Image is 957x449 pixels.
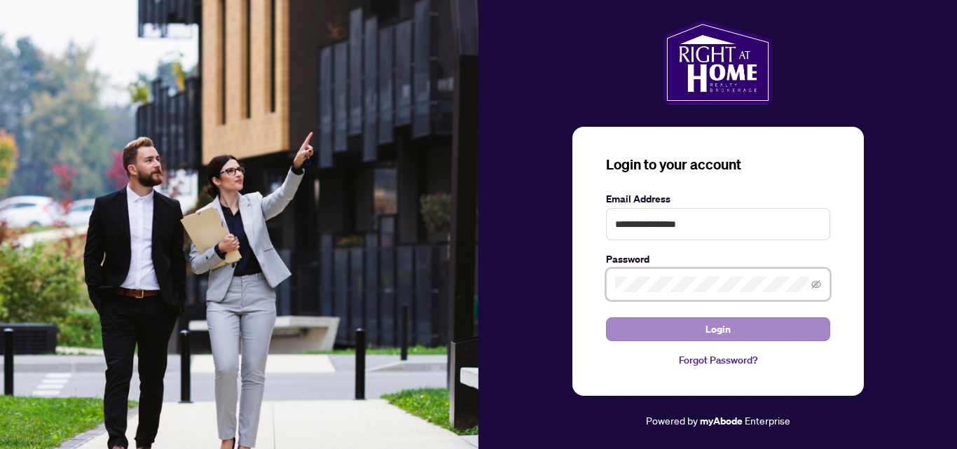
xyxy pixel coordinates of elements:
[646,414,698,427] span: Powered by
[663,20,772,104] img: ma-logo
[606,352,830,368] a: Forgot Password?
[745,414,790,427] span: Enterprise
[700,413,743,429] a: myAbode
[705,318,731,340] span: Login
[606,155,830,174] h3: Login to your account
[606,317,830,341] button: Login
[606,191,830,207] label: Email Address
[606,251,830,267] label: Password
[811,279,821,289] span: eye-invisible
